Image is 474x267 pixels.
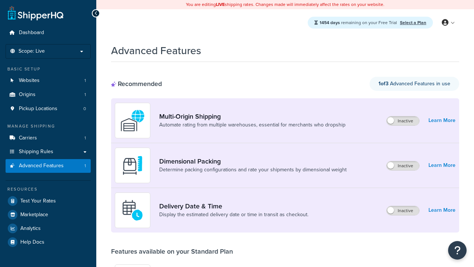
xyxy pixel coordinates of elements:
[428,205,455,215] a: Learn More
[6,131,91,145] li: Carriers
[428,115,455,126] a: Learn More
[6,194,91,208] a: Test Your Rates
[387,206,419,215] label: Inactive
[6,88,91,102] li: Origins
[19,106,57,112] span: Pickup Locations
[6,131,91,145] a: Carriers1
[6,222,91,235] a: Analytics
[19,149,53,155] span: Shipping Rules
[20,198,56,204] span: Test Your Rates
[83,106,86,112] span: 0
[6,208,91,221] a: Marketplace
[6,102,91,116] a: Pickup Locations0
[6,159,91,173] a: Advanced Features1
[19,78,40,84] span: Websites
[20,225,41,232] span: Analytics
[19,48,45,55] span: Scope: Live
[6,123,91,129] div: Manage Shipping
[6,74,91,88] a: Websites1
[120,108,146,133] img: WatD5o0RtDAAAAAElFTkSuQmCC
[387,161,419,170] label: Inactive
[320,19,340,26] strong: 1454 days
[120,197,146,223] img: gfkeb5ejjkALwAAAABJRU5ErkJggg==
[400,19,426,26] a: Select a Plan
[84,78,86,84] span: 1
[6,159,91,173] li: Advanced Features
[84,163,86,169] span: 1
[111,43,201,58] h1: Advanced Features
[159,166,347,174] a: Determine packing configurations and rate your shipments by dimensional weight
[159,121,346,129] a: Automate rating from multiple warehouses, essential for merchants who dropship
[428,160,455,171] a: Learn More
[216,1,225,8] b: LIVE
[378,80,450,88] span: Advanced Features in use
[20,212,48,218] span: Marketplace
[6,74,91,88] li: Websites
[111,247,233,256] div: Features available on your Standard Plan
[84,92,86,98] span: 1
[448,241,467,260] button: Open Resource Center
[6,66,91,72] div: Basic Setup
[6,145,91,159] a: Shipping Rules
[387,116,419,125] label: Inactive
[159,202,308,210] a: Delivery Date & Time
[111,80,162,88] div: Recommended
[6,102,91,116] li: Pickup Locations
[320,19,398,26] span: remaining on your Free Trial
[378,80,388,88] strong: 1 of 3
[6,26,91,40] a: Dashboard
[84,135,86,141] span: 1
[120,152,146,178] img: DTVBYsAAAAAASUVORK5CYII=
[20,239,44,245] span: Help Docs
[19,30,44,36] span: Dashboard
[6,186,91,192] div: Resources
[19,135,37,141] span: Carriers
[6,235,91,249] a: Help Docs
[159,157,347,165] a: Dimensional Packing
[6,88,91,102] a: Origins1
[159,211,308,218] a: Display the estimated delivery date or time in transit as checkout.
[159,112,346,121] a: Multi-Origin Shipping
[19,163,64,169] span: Advanced Features
[19,92,36,98] span: Origins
